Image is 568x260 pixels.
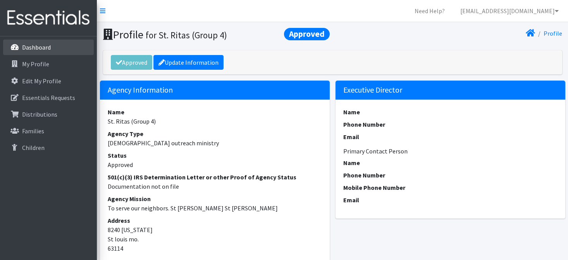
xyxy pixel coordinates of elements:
[3,140,94,155] a: Children
[108,194,322,203] dt: Agency Mission
[284,28,330,40] span: Approved
[3,5,94,31] img: HumanEssentials
[108,129,322,138] dt: Agency Type
[22,144,45,152] p: Children
[343,132,558,141] dt: Email
[108,182,322,191] dd: Documentation not on file
[22,110,57,118] p: Distributions
[343,158,558,167] dt: Name
[343,107,558,117] dt: Name
[3,40,94,55] a: Dashboard
[3,90,94,105] a: Essentials Requests
[454,3,565,19] a: [EMAIL_ADDRESS][DOMAIN_NAME]
[100,81,330,100] h5: Agency Information
[22,127,44,135] p: Families
[108,203,322,213] dd: To serve our neighbors. St [PERSON_NAME] St [PERSON_NAME]
[3,107,94,122] a: Distributions
[343,195,558,205] dt: Email
[343,183,558,192] dt: Mobile Phone Number
[3,73,94,89] a: Edit My Profile
[343,120,558,129] dt: Phone Number
[22,60,49,68] p: My Profile
[544,29,562,37] a: Profile
[3,123,94,139] a: Families
[343,148,558,155] h6: Primary Contact Person
[108,160,322,169] dd: Approved
[3,56,94,72] a: My Profile
[22,43,51,51] p: Dashboard
[108,151,322,160] dt: Status
[103,28,330,41] h1: Profile
[108,138,322,148] dd: [DEMOGRAPHIC_DATA] outreach ministry
[22,77,61,85] p: Edit My Profile
[336,81,565,100] h5: Executive Director
[108,107,322,117] dt: Name
[108,117,322,126] dd: St. Ritas (Group 4)
[108,172,322,182] dt: 501(c)(3) IRS Determination Letter or other Proof of Agency Status
[108,217,130,224] strong: Address
[408,3,451,19] a: Need Help?
[153,55,224,70] a: Update Information
[343,170,558,180] dt: Phone Number
[22,94,75,102] p: Essentials Requests
[146,29,227,41] small: for St. Ritas (Group 4)
[108,216,322,253] address: 8240 [US_STATE] St louis mo. 63114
